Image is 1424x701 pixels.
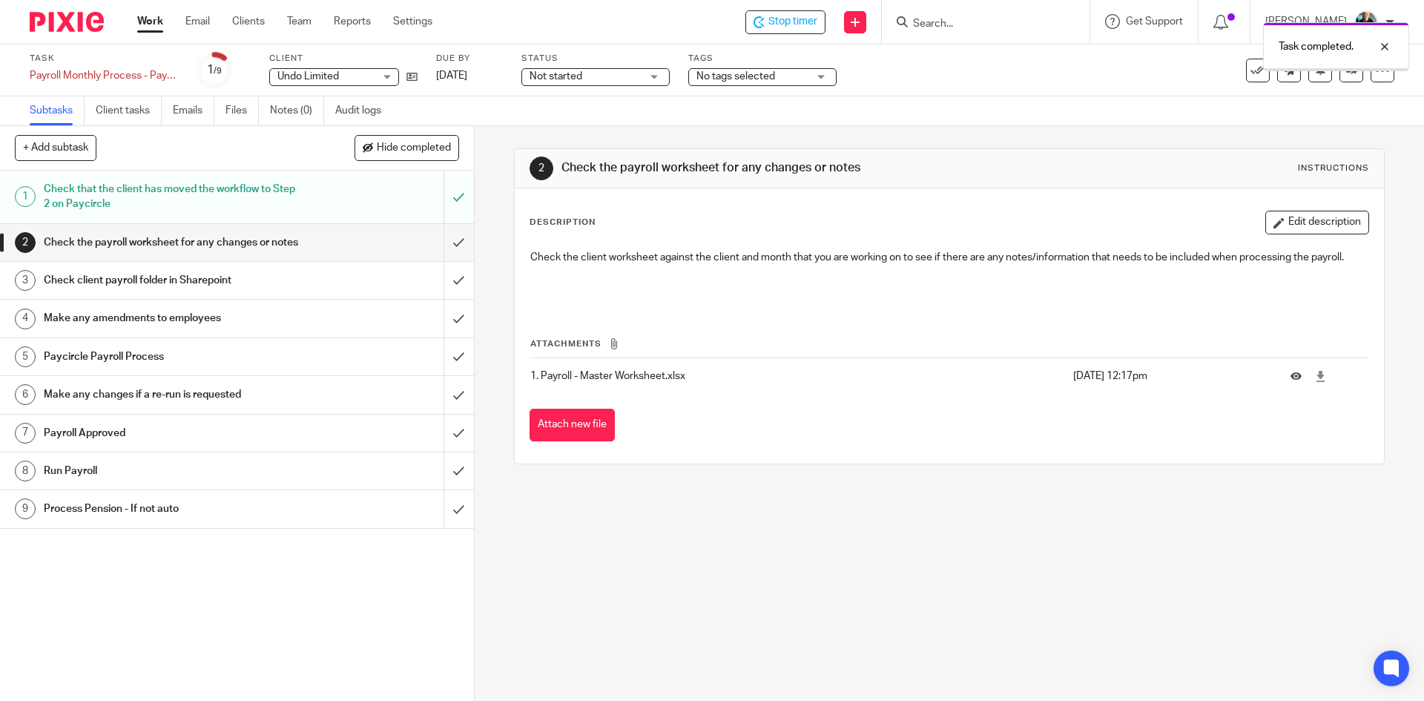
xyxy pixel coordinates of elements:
label: Task [30,53,178,65]
a: Subtasks [30,96,85,125]
a: Download [1315,369,1326,384]
a: Emails [173,96,214,125]
h1: Make any changes if a re-run is requested [44,384,300,406]
img: nicky-partington.jpg [1354,10,1378,34]
a: Notes (0) [270,96,324,125]
div: 1 [207,62,222,79]
a: Email [185,14,210,29]
a: Work [137,14,163,29]
div: Instructions [1298,162,1369,174]
h1: Make any amendments to employees [44,307,300,329]
p: Check the client worksheet against the client and month that you are working on to see if there a... [530,250,1368,265]
div: 8 [15,461,36,481]
a: Reports [334,14,371,29]
p: [DATE] 12:17pm [1073,369,1268,384]
button: Hide completed [355,135,459,160]
span: Not started [530,71,582,82]
h1: Process Pension - If not auto [44,498,300,520]
a: Clients [232,14,265,29]
span: Attachments [530,340,601,348]
a: Settings [393,14,432,29]
div: Payroll Monthly Process - Paycircle [30,68,178,83]
div: 2 [15,232,36,253]
div: 9 [15,498,36,519]
h1: Run Payroll [44,460,300,482]
span: Hide completed [377,142,451,154]
h1: Check the payroll worksheet for any changes or notes [561,160,981,176]
div: 5 [15,346,36,367]
small: /9 [214,67,222,75]
h1: Paycircle Payroll Process [44,346,300,368]
label: Due by [436,53,503,65]
div: Undo Limited - Payroll Monthly Process - Paycircle [745,10,825,34]
h1: Check client payroll folder in Sharepoint [44,269,300,292]
div: 6 [15,384,36,405]
p: 1. Payroll - Master Worksheet.xlsx [530,369,1065,384]
button: + Add subtask [15,135,96,160]
span: Undo Limited [277,71,339,82]
a: Files [225,96,259,125]
div: 4 [15,309,36,329]
a: Team [287,14,311,29]
button: Attach new file [530,409,615,442]
div: 3 [15,270,36,291]
span: No tags selected [696,71,775,82]
div: 2 [530,157,553,180]
p: Description [530,217,596,228]
label: Status [521,53,670,65]
button: Edit description [1265,211,1369,234]
a: Audit logs [335,96,392,125]
div: 1 [15,186,36,207]
h1: Payroll Approved [44,422,300,444]
div: 7 [15,423,36,444]
img: Pixie [30,12,104,32]
label: Tags [688,53,837,65]
span: [DATE] [436,70,467,81]
h1: Check that the client has moved the workflow to Step 2 on Paycircle [44,178,300,216]
label: Client [269,53,418,65]
a: Client tasks [96,96,162,125]
p: Task completed. [1279,39,1354,54]
h1: Check the payroll worksheet for any changes or notes [44,231,300,254]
